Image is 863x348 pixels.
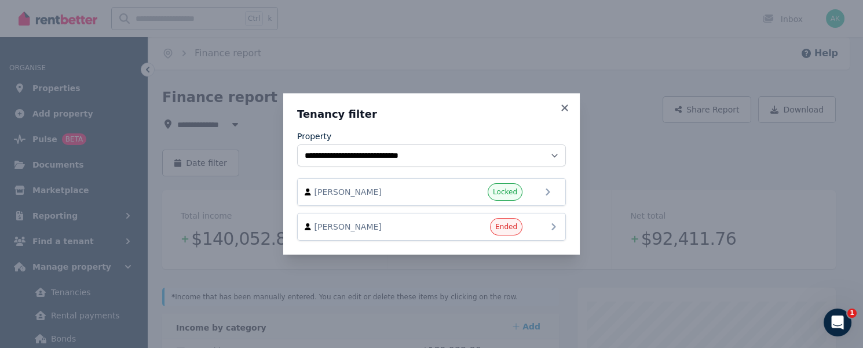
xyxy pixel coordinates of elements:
[297,213,566,241] a: [PERSON_NAME]Ended
[297,178,566,206] a: [PERSON_NAME]Locked
[315,186,447,198] span: [PERSON_NAME]
[824,309,851,336] iframe: Intercom live chat
[297,130,331,142] label: Property
[493,187,517,197] span: Locked
[495,222,517,231] span: Ended
[297,107,566,121] h3: Tenancy filter
[315,221,447,233] span: [PERSON_NAME]
[847,309,857,318] span: 1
